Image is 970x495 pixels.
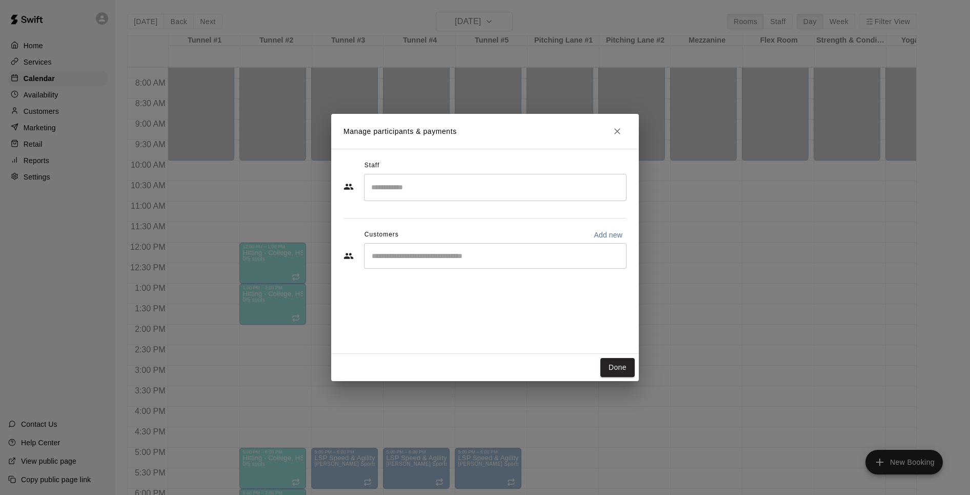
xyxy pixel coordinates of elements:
button: Add new [590,227,627,243]
button: Done [600,358,635,377]
svg: Staff [343,182,354,192]
div: Start typing to search customers... [364,243,627,269]
span: Staff [365,157,379,174]
div: Search staff [364,174,627,201]
button: Close [608,122,627,141]
span: Customers [365,227,399,243]
svg: Customers [343,251,354,261]
p: Add new [594,230,622,240]
p: Manage participants & payments [343,126,457,137]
